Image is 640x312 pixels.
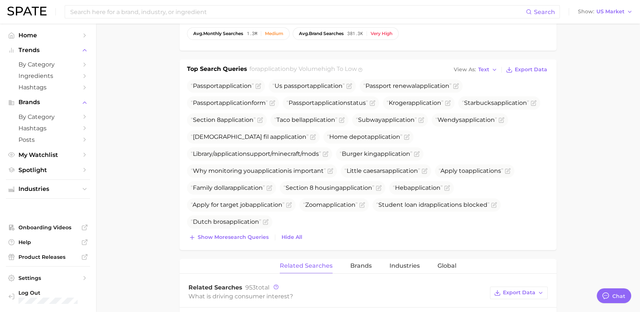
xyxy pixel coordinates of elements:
span: application [426,201,459,208]
a: Product Releases [6,251,90,263]
button: Flag as miscategorized or irrelevant [370,100,375,106]
span: application [249,201,282,208]
button: Flag as miscategorized or irrelevant [327,168,333,174]
button: Flag as miscategorized or irrelevant [257,117,263,123]
span: Related Searches [280,263,333,269]
span: application [219,99,252,106]
span: Why monitoring you is important [191,167,326,174]
span: application [310,82,343,89]
span: application [302,116,335,123]
abbr: average [299,31,309,36]
h1: Top Search Queries [187,65,247,75]
button: Export Data [490,287,548,299]
span: application [219,82,252,89]
button: Flag as miscategorized or irrelevant [376,185,382,191]
button: Flag as miscategorized or irrelevant [498,117,504,123]
a: Log out. Currently logged in with e-mail doyeon@spate.nyc. [6,287,90,306]
a: Help [6,237,90,248]
span: Brands [18,99,78,106]
span: Passport [191,82,254,89]
span: application [214,150,247,157]
span: application [323,201,355,208]
button: Flag as miscategorized or irrelevant [422,168,428,174]
span: application [221,116,253,123]
span: Passport status [286,99,368,106]
span: application [494,99,527,106]
span: Related Searches [188,284,242,291]
a: by Category [6,111,90,123]
abbr: average [193,31,203,36]
button: Trends [6,45,90,56]
span: 953 [245,284,256,291]
span: total [245,284,269,291]
span: Onboarding Videos [18,224,78,231]
span: application [382,116,415,123]
span: Help [18,239,78,246]
span: Text [478,68,489,72]
span: Us passport [272,82,345,89]
button: Flag as miscategorized or irrelevant [531,100,537,106]
button: Flag as miscategorized or irrelevant [418,117,424,123]
span: Log Out [18,289,84,296]
span: My Watchlist [18,151,78,158]
span: Taco bell [274,116,337,123]
a: Hashtags [6,82,90,93]
span: 381.3k [347,31,363,36]
span: application [226,218,259,225]
span: application [408,99,441,106]
button: Flag as miscategorized or irrelevant [453,83,459,89]
button: avg.brand searches381.3kVery high [293,27,399,40]
button: avg.monthly searches1.3mMedium [187,27,290,40]
span: Family dollar [191,184,265,191]
span: Dutch bros [191,218,261,225]
button: ShowUS Market [576,7,634,17]
button: Flag as miscategorized or irrelevant [505,168,511,174]
span: Industries [389,263,420,269]
a: Ingredients [6,70,90,82]
a: My Watchlist [6,149,90,161]
span: Zoom [303,201,358,208]
span: brand searches [299,31,344,36]
span: by Category [18,113,78,120]
span: application [273,133,306,140]
span: application [339,184,372,191]
div: What is driving consumer interest? [188,291,486,301]
span: Industries [18,186,78,192]
button: Flag as miscategorized or irrelevant [339,117,345,123]
span: [DEMOGRAPHIC_DATA] fil a [191,133,309,140]
span: US Market [596,10,624,14]
span: Product Releases [18,254,78,260]
span: Posts [18,136,78,143]
span: Show more search queries [198,234,269,240]
span: application [257,65,290,72]
div: Very high [371,31,392,36]
span: Apply for target job [191,201,285,208]
div: Medium [265,31,283,36]
span: application [408,184,440,191]
button: Flag as miscategorized or irrelevant [286,202,292,208]
span: View As [454,68,476,72]
span: application [385,167,418,174]
button: Flag as miscategorized or irrelevant [445,100,451,106]
button: Brands [6,97,90,108]
a: by Category [6,59,90,70]
a: Home [6,30,90,41]
span: application [367,133,400,140]
span: high to low [321,65,357,72]
span: 1.3m [247,31,257,36]
span: Passport renewal [363,82,452,89]
button: Flag as miscategorized or irrelevant [404,134,410,140]
span: Library/ support/minecraft/mods [191,150,321,157]
span: Section 8 housing [283,184,374,191]
button: Flag as miscategorized or irrelevant [310,134,316,140]
span: Wendys [435,116,497,123]
button: Hide All [280,232,304,242]
span: Little caesars [344,167,420,174]
button: Flag as miscategorized or irrelevant [359,202,365,208]
h2: for by Volume [249,65,357,75]
button: Flag as miscategorized or irrelevant [269,100,275,106]
span: Settings [18,275,78,281]
a: Onboarding Videos [6,222,90,233]
span: by Category [18,61,78,68]
button: View AsText [452,65,499,75]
